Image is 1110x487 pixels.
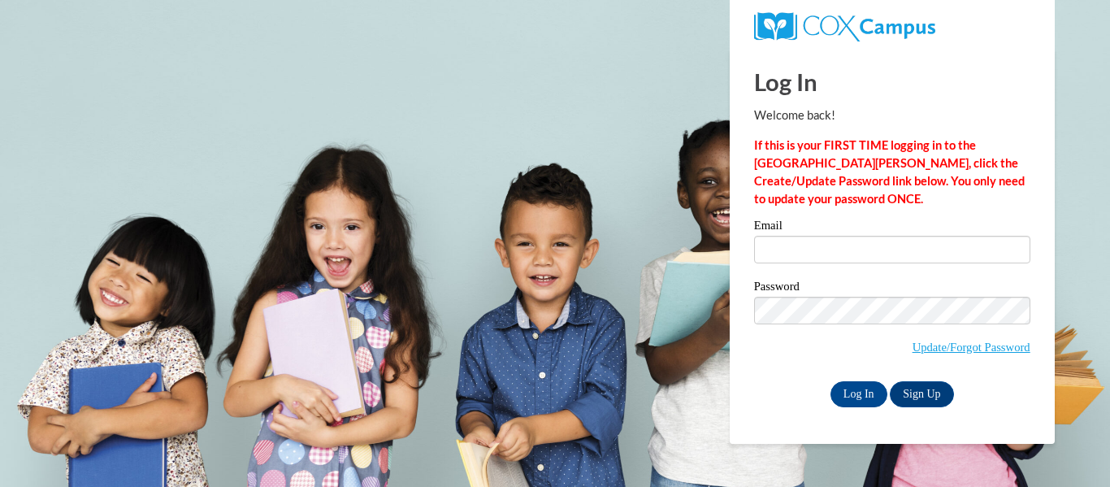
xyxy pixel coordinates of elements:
[754,220,1030,236] label: Email
[830,381,887,407] input: Log In
[754,65,1030,98] h1: Log In
[754,138,1025,206] strong: If this is your FIRST TIME logging in to the [GEOGRAPHIC_DATA][PERSON_NAME], click the Create/Upd...
[754,107,1030,124] p: Welcome back!
[890,381,953,407] a: Sign Up
[754,12,935,41] img: COX Campus
[913,341,1030,354] a: Update/Forgot Password
[754,19,935,33] a: COX Campus
[754,280,1030,297] label: Password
